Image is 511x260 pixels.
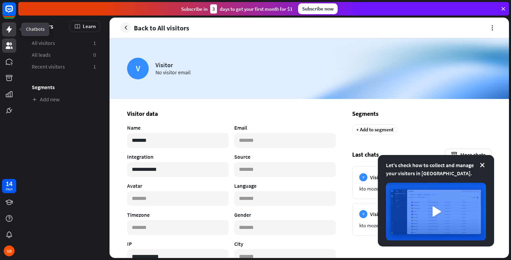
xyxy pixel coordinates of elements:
span: Recent visitors [32,63,65,70]
aside: 1 [93,40,96,47]
h4: Name [127,124,229,131]
h3: Visitor data [127,110,336,118]
div: V [127,58,149,79]
h4: Source [234,153,336,160]
div: Let's check how to collect and manage your visitors in [GEOGRAPHIC_DATA]. [386,161,486,177]
div: V [359,210,367,218]
h3: Segments [28,84,100,90]
div: No visitor email [155,69,191,76]
span: Learn [83,23,96,29]
div: kto moze wziac udzial w konkursie? [359,185,484,192]
div: + Add to segment [352,124,397,135]
a: Back to All visitors [120,22,189,33]
div: Visitor [155,61,191,69]
a: All leads 0 [28,49,100,60]
a: Recent visitors 1 [28,61,100,72]
a: Add new [28,94,100,105]
span: Visitors [32,22,53,30]
h4: Language [234,182,336,189]
div: Subscribe in days to get your first month for $1 [181,4,293,14]
div: kto moze wziac udzial w konkursie? [359,222,484,229]
h4: IP [127,240,229,247]
h4: Avatar [127,182,229,189]
a: All visitors 1 [28,37,100,49]
a: V Visitor [DATE] 10:45 AM kto moze wziac udzial w konkursie? [352,166,491,199]
div: 14 [6,181,13,187]
span: All visitors [32,40,55,47]
span: All leads [32,51,51,58]
div: 3 [210,4,217,14]
div: days [6,187,13,191]
button: Open LiveChat chat widget [5,3,26,23]
button: More chats [445,149,491,161]
h3: Last chats [352,149,491,161]
span: Back to All visitors [134,24,189,32]
a: 14 days [2,179,16,193]
h4: Integration [127,153,229,160]
img: image [386,183,486,240]
h3: Segments [352,110,491,118]
a: V Visitor [DATE] 10:41 AM kto moze wziac udzial w konkursie? [352,203,491,236]
h4: Gender [234,211,336,218]
div: SD [4,245,15,256]
h4: Email [234,124,336,131]
span: Visitor [370,174,385,181]
aside: 1 [93,63,96,70]
img: Orange background [109,38,509,99]
aside: 0 [93,51,96,58]
span: Visitor [370,211,385,217]
div: Subscribe now [298,3,338,14]
div: V [359,173,367,181]
h4: City [234,240,336,247]
h4: Timezone [127,211,229,218]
